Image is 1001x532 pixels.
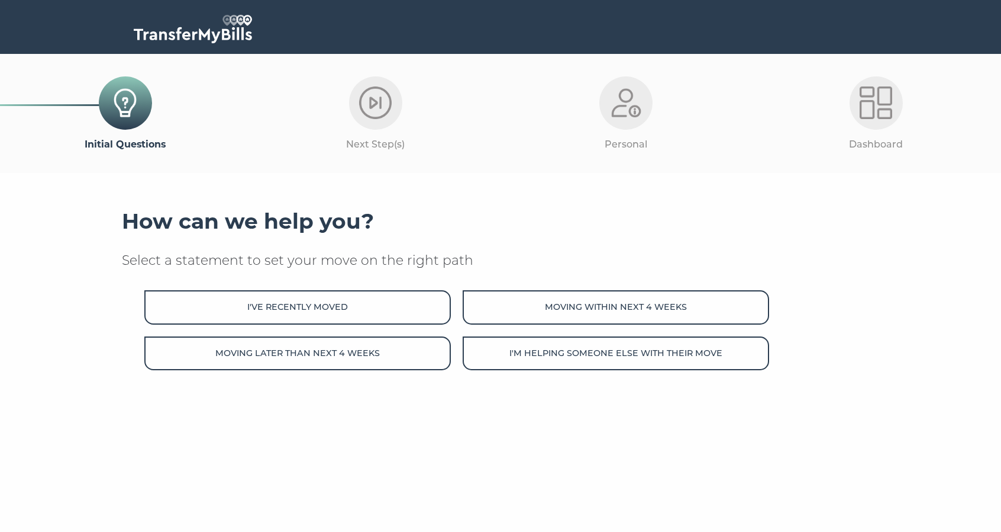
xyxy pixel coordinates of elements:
[144,290,451,324] button: I've recently moved
[144,336,451,370] button: Moving later than next 4 weeks
[860,86,892,119] img: Dashboard-Light.png
[751,137,1001,152] p: Dashboard
[109,86,141,119] img: Initial-Questions-Icon.png
[463,290,769,324] button: Moving within next 4 weeks
[500,137,751,152] p: Personal
[122,209,879,235] h3: How can we help you?
[134,15,252,43] img: TransferMyBills.com - Helping ease the stress of moving
[463,336,769,370] button: I'm helping someone else with their move
[609,86,642,119] img: Personal-Light.png
[250,137,500,152] p: Next Step(s)
[359,86,392,119] img: Next-Step-Light.png
[122,252,879,270] p: Select a statement to set your move on the right path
